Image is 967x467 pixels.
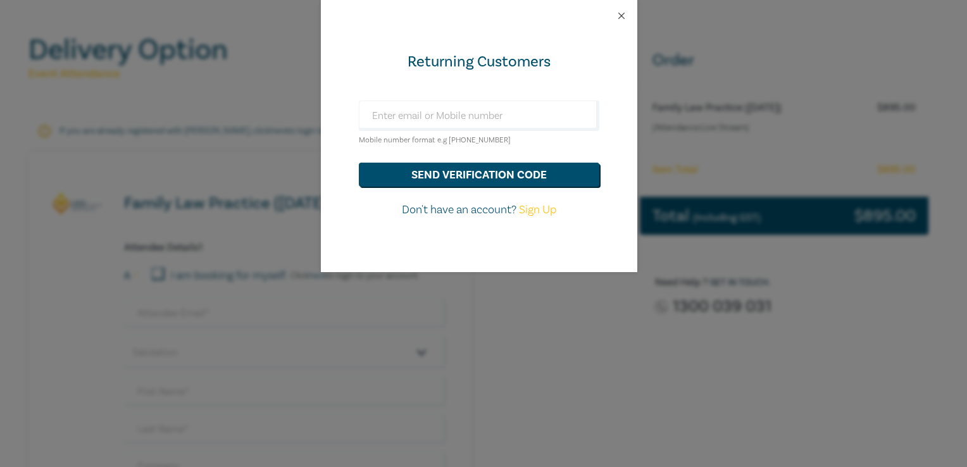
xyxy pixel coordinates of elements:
[519,202,556,217] a: Sign Up
[359,101,599,131] input: Enter email or Mobile number
[359,135,511,145] small: Mobile number format e.g [PHONE_NUMBER]
[359,52,599,72] div: Returning Customers
[616,10,627,22] button: Close
[359,163,599,187] button: send verification code
[359,202,599,218] p: Don't have an account?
